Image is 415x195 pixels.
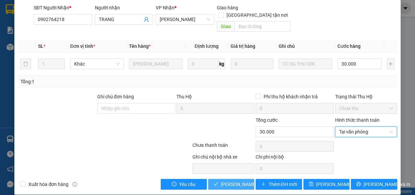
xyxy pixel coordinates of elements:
span: Giao hàng [217,5,238,10]
span: [PERSON_NAME] và In [364,181,410,188]
span: Khác [74,59,120,69]
span: Nhận: [64,6,80,13]
div: 0918935425 [64,30,118,39]
span: Tổng cước [256,117,278,123]
span: Hồ Chí Minh [160,14,210,24]
span: Tại văn phòng [339,127,393,137]
div: Trạng thái Thu Hộ [335,93,397,100]
span: Chưa thu [339,103,393,113]
span: save [309,182,313,187]
span: [PERSON_NAME] thay đổi [316,181,370,188]
div: Chi phí nội bộ [256,153,333,163]
span: Cước hàng [337,43,361,49]
div: Người nhận [95,4,153,11]
span: Định lượng [194,43,218,49]
span: Thu Hộ [176,94,192,99]
input: Dọc đường [235,21,290,32]
span: user-add [144,17,149,22]
div: VP [PERSON_NAME] [64,6,118,22]
button: plusThêm ĐH mới [256,179,302,190]
label: Ghi chú đơn hàng [97,94,134,99]
input: Ghi Chú [279,59,332,69]
button: plus [387,59,395,69]
div: SĐT Người Nhận [34,4,92,11]
button: exclamation-circleYêu cầu [161,179,207,190]
span: exclamation-circle [172,182,176,187]
span: Phí thu hộ khách nhận trả [261,93,320,100]
span: kg [219,59,225,69]
div: CAO SU KIÊN KIỆT [6,21,59,37]
span: Giá trị hàng [231,43,255,49]
span: Gửi: [6,6,16,13]
span: [GEOGRAPHIC_DATA] tận nơi [224,11,290,19]
span: Thêm ĐH mới [268,181,297,188]
input: Ghi chú đơn hàng [97,103,175,114]
span: Tên hàng [129,43,151,49]
div: Chưa thanh toán [192,141,255,153]
span: Yêu cầu [179,181,195,188]
span: Giao [217,21,235,32]
input: 0 [231,59,273,69]
button: save[PERSON_NAME] thay đổi [303,179,350,190]
input: VD: Bàn, Ghế [129,59,182,69]
div: 180.000 [5,43,60,51]
th: Ghi chú [276,40,335,53]
button: delete [20,59,31,69]
button: printer[PERSON_NAME] và In [351,179,397,190]
span: Đơn vị tính [70,43,95,49]
div: [PERSON_NAME] [6,6,59,21]
span: info-circle [73,182,77,187]
span: check [214,182,218,187]
span: [PERSON_NAME] và Giao hàng [221,181,285,188]
span: printer [356,182,361,187]
div: Ghi chú nội bộ nhà xe [192,153,255,163]
span: plus [261,182,266,187]
span: Xuất hóa đơn hàng [26,181,71,188]
span: VP Nhận [156,5,174,10]
label: Hình thức thanh toán [335,117,380,123]
span: CR : [5,44,15,51]
button: check[PERSON_NAME] và Giao hàng [208,179,254,190]
div: Tổng: 1 [20,78,161,85]
span: SL [38,43,43,49]
div: A TUÂN [64,22,118,30]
